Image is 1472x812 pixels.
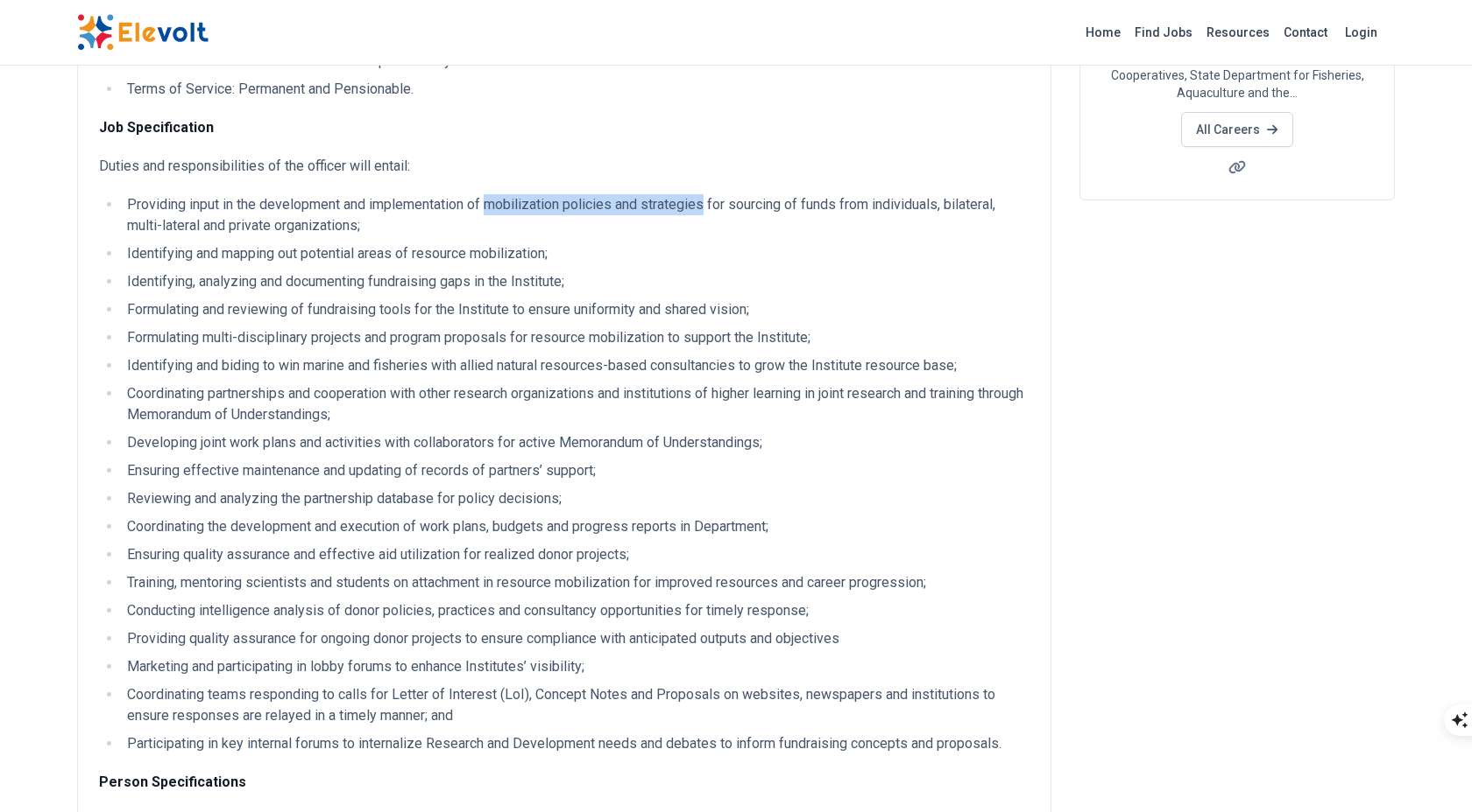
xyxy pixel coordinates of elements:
li: Ensuring quality assurance and effective aid utilization for realized donor projects; [122,544,1030,565]
li: Developing joint work plans and activities with collaborators for active Memorandum of Understand... [122,432,1030,453]
li: Identifying and biding to win marine and fisheries with allied natural resources-based consultanc... [122,355,1030,376]
li: Training, mentoring scientists and students on attachment in resource mobilization for improved r... [122,572,1030,593]
li: Formulating and reviewing of fundraising tools for the Institute to ensure uniformity and shared ... [122,299,1030,320]
li: Coordinating the development and execution of work plans, budgets and progress reports in Departm... [122,516,1030,537]
a: Contact [1277,18,1334,46]
li: Participating in key internal forums to internalize Research and Development needs and debates to... [122,733,1030,754]
a: Home [1079,18,1128,46]
li: Providing input in the development and implementation of mobilization policies and strategies for... [122,194,1030,236]
li: Identifying and mapping out potential areas of resource mobilization; [122,243,1030,264]
li: Conducting intelligence analysis of donor policies, practices and consultancy opportunities for t... [122,600,1030,621]
li: Marketing and participating in lobby forums to enhance Institutes’ visibility; [122,656,1030,677]
li: Ensuring effective maintenance and updating of records of partners’ support; [122,460,1030,481]
a: Login [1334,15,1388,50]
strong: Job Specification [99,119,214,136]
li: Identifying, analyzing and documenting fundraising gaps in the Institute; [122,271,1030,292]
iframe: Chat Widget [1384,728,1472,812]
a: All Careers [1181,112,1292,147]
li: Coordinating teams responding to calls for Letter of Interest (LoI), Concept Notes and Proposals ... [122,684,1030,726]
li: Terms of Service: Permanent and Pensionable. [122,79,1030,100]
li: Coordinating partnerships and cooperation with other research organizations and institutions of h... [122,383,1030,425]
li: Formulating multi-disciplinary projects and program proposals for resource mobilization to suppor... [122,327,1030,348]
a: Find Jobs [1128,18,1200,46]
img: Elevolt [77,14,209,51]
a: Resources [1200,18,1277,46]
li: Providing quality assurance for ongoing donor projects to ensure compliance with anticipated outp... [122,628,1030,649]
strong: Person Specifications [99,773,246,790]
p: Duties and responsibilities of the officer will entail: [99,156,1030,177]
li: Reviewing and analyzing the partnership database for policy decisions; [122,488,1030,509]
